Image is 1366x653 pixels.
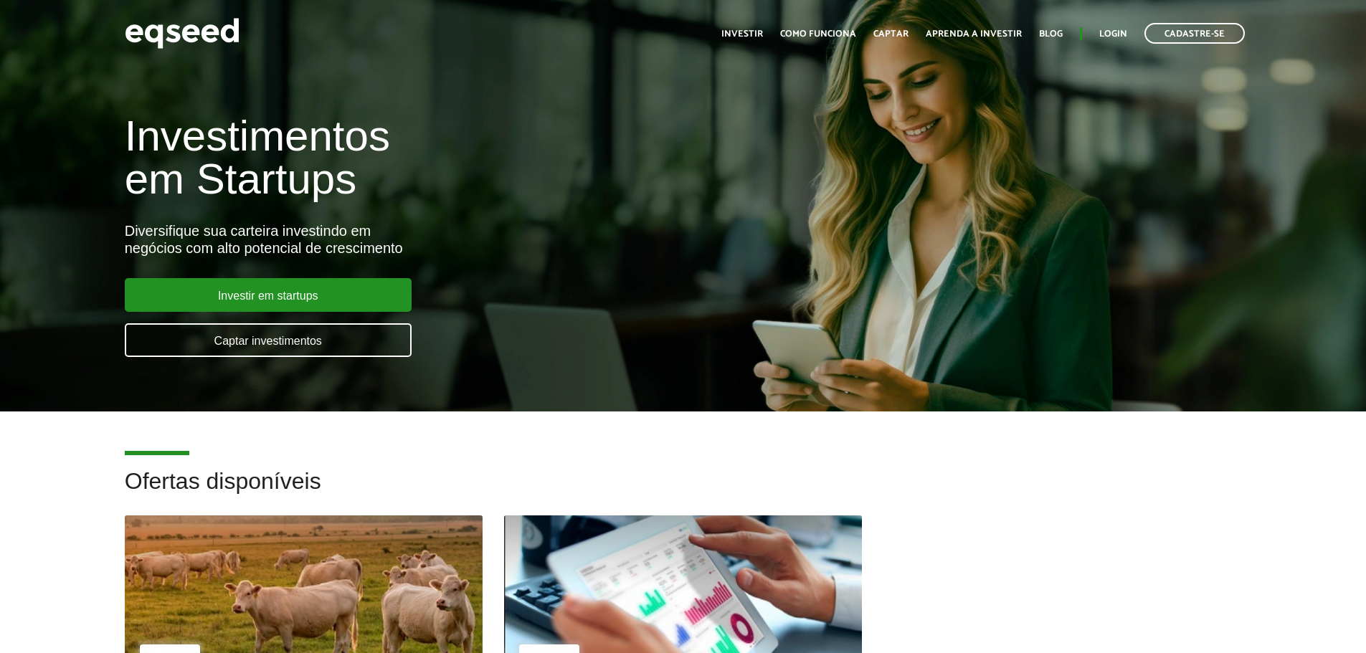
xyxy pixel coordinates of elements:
[926,29,1022,39] a: Aprenda a investir
[125,222,787,257] div: Diversifique sua carteira investindo em negócios com alto potencial de crescimento
[125,14,239,52] img: EqSeed
[780,29,856,39] a: Como funciona
[125,278,412,312] a: Investir em startups
[1099,29,1127,39] a: Login
[125,115,787,201] h1: Investimentos em Startups
[1144,23,1245,44] a: Cadastre-se
[125,469,1242,515] h2: Ofertas disponíveis
[1039,29,1063,39] a: Blog
[125,323,412,357] a: Captar investimentos
[721,29,763,39] a: Investir
[873,29,909,39] a: Captar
